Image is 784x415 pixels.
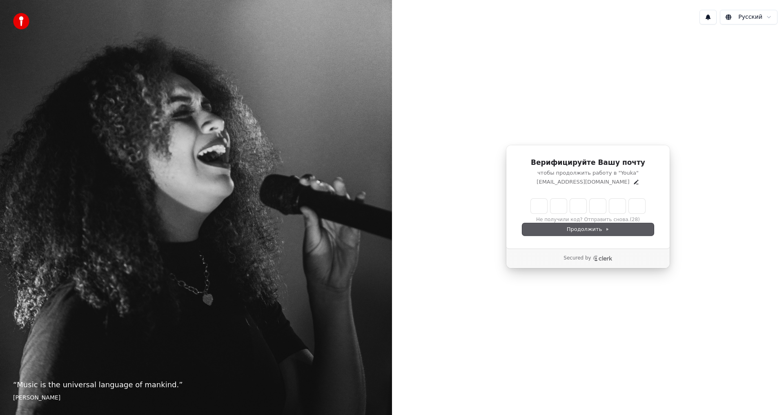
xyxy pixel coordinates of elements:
a: Clerk logo [593,255,612,261]
h1: Верифицируйте Вашу почту [522,158,654,168]
button: Edit [633,179,639,185]
input: Enter verification code [531,199,645,213]
img: youka [13,13,29,29]
p: [EMAIL_ADDRESS][DOMAIN_NAME] [537,178,629,186]
footer: [PERSON_NAME] [13,394,379,402]
p: чтобы продолжить работу в "Youka" [522,169,654,177]
span: Продолжить [567,226,610,233]
p: “ Music is the universal language of mankind. ” [13,379,379,391]
button: Продолжить [522,223,654,235]
p: Secured by [563,255,591,262]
